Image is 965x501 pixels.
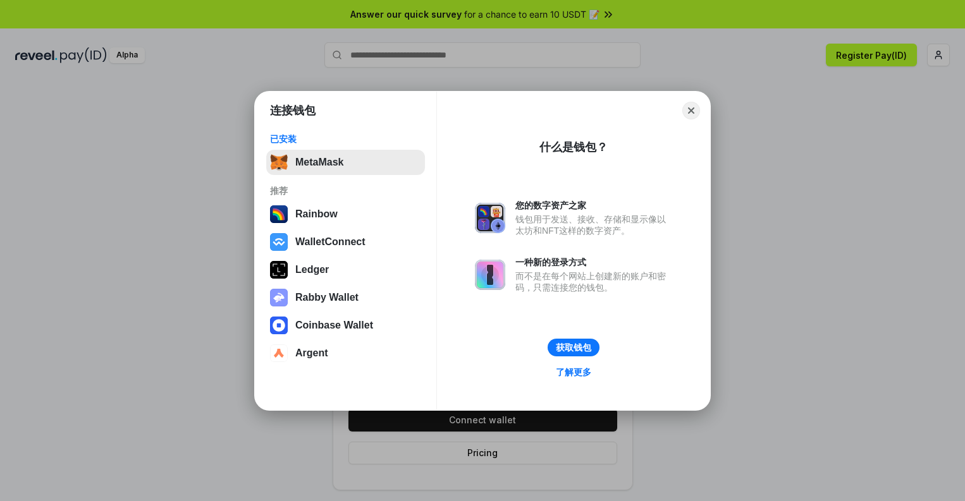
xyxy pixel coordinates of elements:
button: Rainbow [266,202,425,227]
button: 获取钱包 [548,339,599,356]
img: svg+xml,%3Csvg%20width%3D%2228%22%20height%3D%2228%22%20viewBox%3D%220%200%2028%2028%22%20fill%3D... [270,317,288,334]
button: Coinbase Wallet [266,313,425,338]
img: svg+xml,%3Csvg%20xmlns%3D%22http%3A%2F%2Fwww.w3.org%2F2000%2Fsvg%22%20fill%3D%22none%22%20viewBox... [475,260,505,290]
div: Ledger [295,264,329,275]
h1: 连接钱包 [270,103,316,118]
img: svg+xml,%3Csvg%20xmlns%3D%22http%3A%2F%2Fwww.w3.org%2F2000%2Fsvg%22%20width%3D%2228%22%20height%3... [270,261,288,279]
div: 您的数字资产之家 [515,200,672,211]
div: Argent [295,347,328,359]
a: 了解更多 [548,364,599,380]
div: MetaMask [295,157,343,168]
button: Rabby Wallet [266,285,425,310]
div: 一种新的登录方式 [515,257,672,268]
button: Close [682,102,700,119]
img: svg+xml,%3Csvg%20width%3D%2228%22%20height%3D%2228%22%20viewBox%3D%220%200%2028%2028%22%20fill%3D... [270,233,288,251]
button: Ledger [266,257,425,282]
button: Argent [266,341,425,366]
div: Rabby Wallet [295,292,359,303]
img: svg+xml,%3Csvg%20width%3D%22120%22%20height%3D%22120%22%20viewBox%3D%220%200%20120%20120%22%20fil... [270,205,288,223]
div: 了解更多 [556,366,591,378]
button: MetaMask [266,150,425,175]
img: svg+xml,%3Csvg%20width%3D%2228%22%20height%3D%2228%22%20viewBox%3D%220%200%2028%2028%22%20fill%3D... [270,344,288,362]
button: WalletConnect [266,229,425,255]
img: svg+xml,%3Csvg%20xmlns%3D%22http%3A%2F%2Fwww.w3.org%2F2000%2Fsvg%22%20fill%3D%22none%22%20viewBox... [270,289,288,306]
div: 推荐 [270,185,421,196]
div: Coinbase Wallet [295,320,373,331]
div: WalletConnect [295,236,366,248]
img: svg+xml,%3Csvg%20xmlns%3D%22http%3A%2F%2Fwww.w3.org%2F2000%2Fsvg%22%20fill%3D%22none%22%20viewBox... [475,203,505,233]
div: 而不是在每个网站上创建新的账户和密码，只需连接您的钱包。 [515,270,672,293]
img: svg+xml,%3Csvg%20fill%3D%22none%22%20height%3D%2233%22%20viewBox%3D%220%200%2035%2033%22%20width%... [270,154,288,171]
div: 已安装 [270,133,421,145]
div: Rainbow [295,208,338,220]
div: 获取钱包 [556,342,591,353]
div: 什么是钱包？ [539,140,608,155]
div: 钱包用于发送、接收、存储和显示像以太坊和NFT这样的数字资产。 [515,214,672,236]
